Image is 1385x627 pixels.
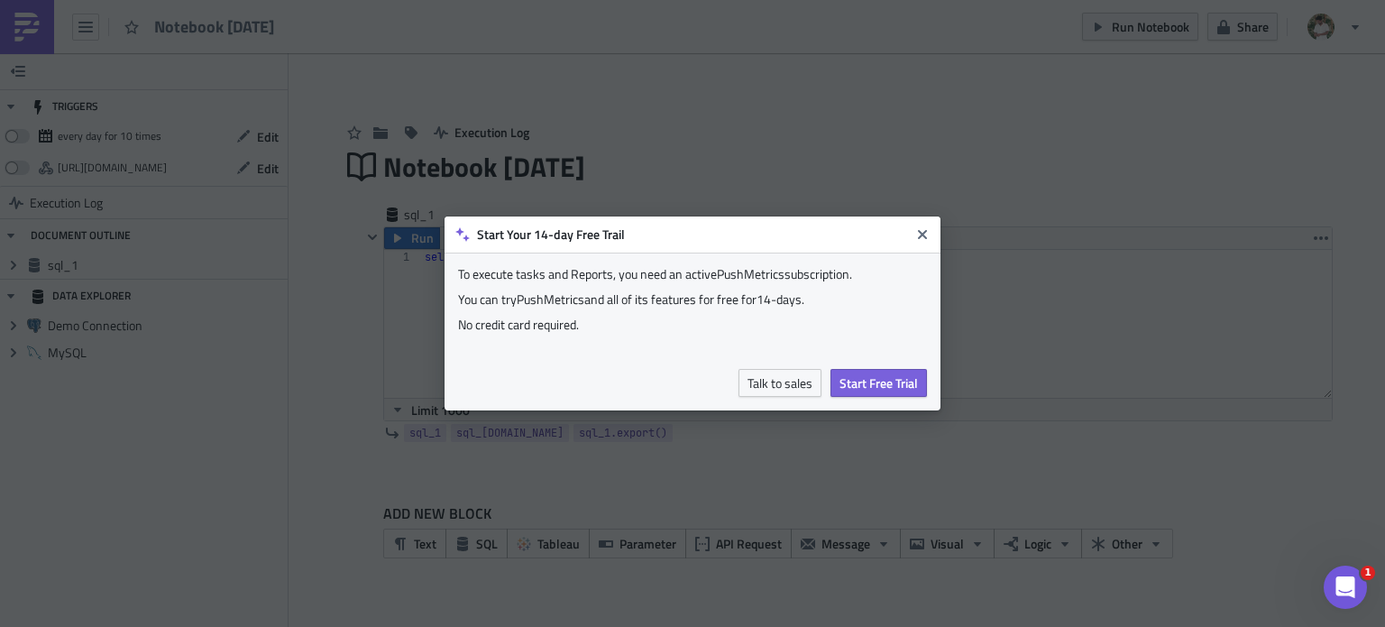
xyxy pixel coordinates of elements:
[830,369,927,397] button: Start Free Trial
[477,226,910,243] h6: Start Your 14-day Free Trail
[839,373,918,392] span: Start Free Trial
[1324,566,1367,609] iframe: Intercom live chat
[909,221,936,248] button: Close
[458,317,927,333] p: No credit card required.
[458,266,927,282] p: To execute tasks and Reports, you need an active PushMetrics subscription.
[1361,566,1375,580] span: 1
[458,291,927,308] p: You can try PushMetrics and all of its features for free for 14 -days.
[738,369,821,397] a: Talk to sales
